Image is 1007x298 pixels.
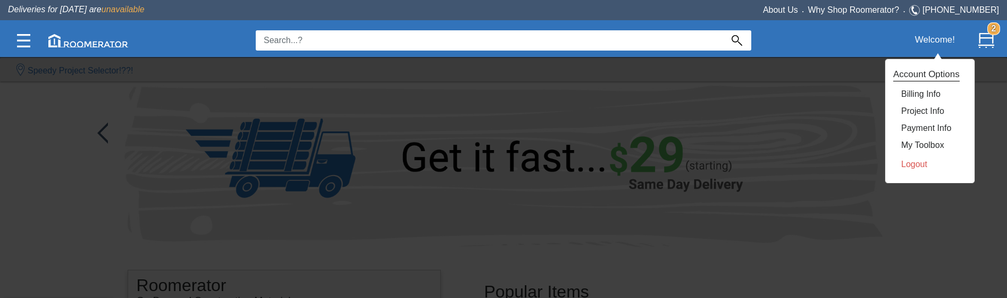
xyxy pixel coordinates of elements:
[256,30,723,51] input: Search...?
[893,69,960,81] a: Account Options
[922,5,999,14] a: [PHONE_NUMBER]
[17,34,30,47] img: Categories.svg
[8,5,145,14] span: Deliveries for [DATE] are
[901,123,951,133] a: Payment Info
[798,9,808,14] span: •
[763,5,798,14] a: About Us
[901,89,941,98] a: Billing Info
[102,5,145,14] span: unavailable
[987,22,1000,35] strong: 2
[808,5,900,14] a: Why Shop Roomerator?
[732,35,742,46] img: Search_Icon.svg
[909,4,922,17] img: Telephone.svg
[899,9,909,14] span: •
[901,160,927,169] a: Logout
[901,140,944,150] a: My Toolbox
[901,106,944,115] a: Project Info
[978,32,994,48] img: Cart.svg
[48,34,128,47] img: roomerator-logo.svg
